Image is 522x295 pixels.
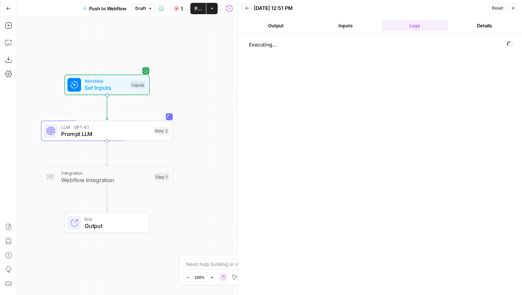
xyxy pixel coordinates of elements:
[247,39,515,50] span: Executing...
[243,20,309,31] button: Output
[61,130,150,138] span: Prompt LLM
[106,187,108,212] g: Edge from step_1 to end
[489,4,506,13] button: Reset
[41,121,173,141] div: LLM · GPT-4.1Prompt LLMStep 2
[78,3,131,14] button: Push to Webflow
[312,20,379,31] button: Inputs
[85,222,142,230] span: Output
[154,173,169,181] div: Step 1
[85,78,127,84] span: Workflow
[130,81,146,89] div: Inputs
[181,5,183,12] span: Stop Run
[41,75,173,95] div: WorkflowSet InputsInputs
[195,274,205,280] span: 120%
[492,5,503,11] span: Reset
[135,5,146,12] span: Draft
[47,173,55,181] img: webflow-icon.webp
[451,20,518,31] button: Details
[106,95,108,120] g: Edge from start to step_2
[85,83,127,92] span: Set Inputs
[61,170,151,176] span: Integration
[61,124,150,130] span: LLM · GPT-4.1
[61,176,151,184] span: Webflow Integration
[106,141,108,166] g: Edge from step_2 to step_1
[190,3,206,14] button: Publish
[195,5,202,12] span: Publish
[41,166,173,187] div: IntegrationWebflow IntegrationStep 1
[85,215,142,222] span: End
[89,5,126,12] span: Push to Webflow
[170,3,187,14] button: Stop Run
[41,213,173,233] div: EndOutput
[382,20,448,31] button: Logs
[153,127,169,135] div: Step 2
[132,4,156,13] button: Draft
